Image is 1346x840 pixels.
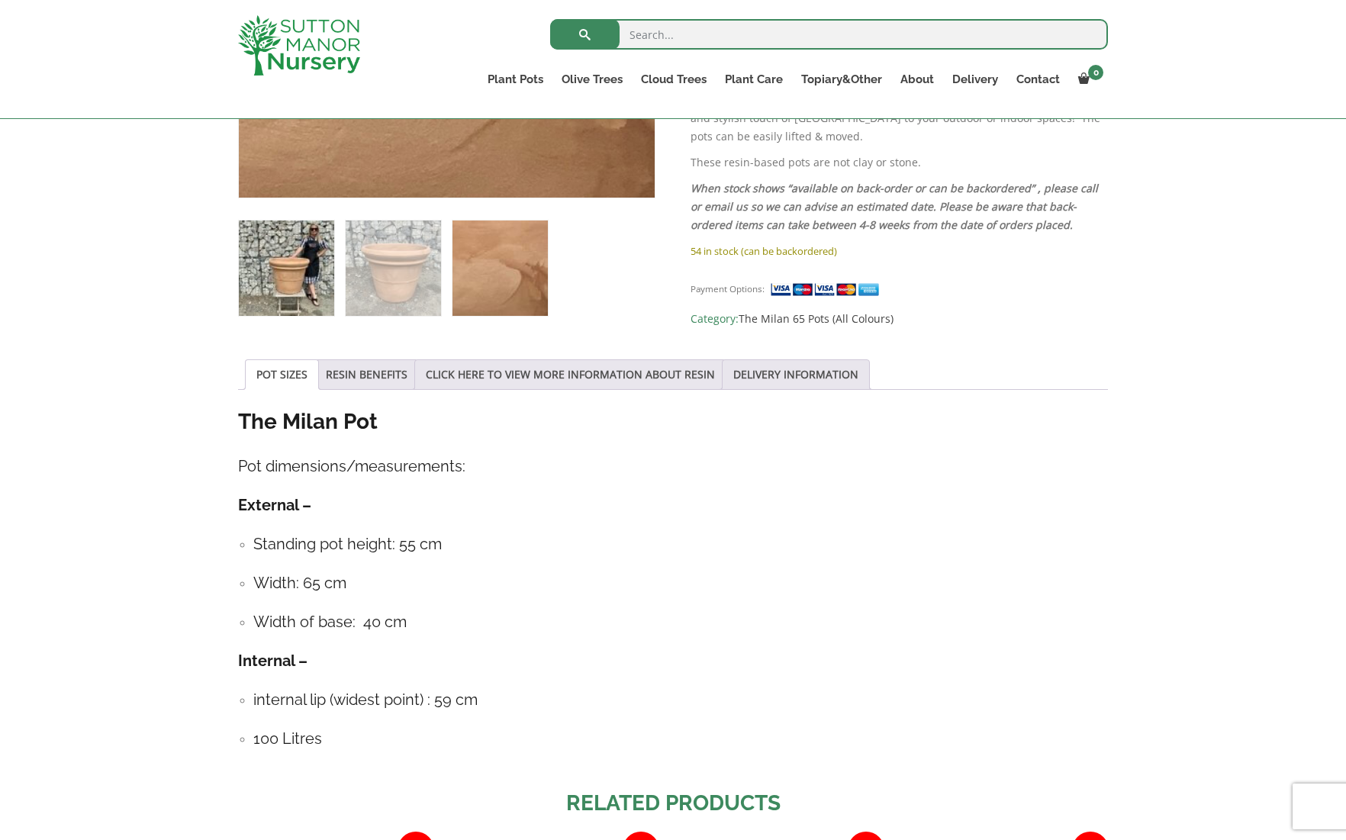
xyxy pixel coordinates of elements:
[326,360,407,389] a: RESIN BENEFITS
[691,153,1108,172] p: These resin-based pots are not clay or stone.
[238,455,1108,478] h4: Pot dimensions/measurements:
[691,242,1108,260] p: 54 in stock (can be backordered)
[770,282,884,298] img: payment supported
[253,533,1108,556] h4: Standing pot height: 55 cm
[238,652,308,670] strong: Internal –
[1069,69,1108,90] a: 0
[691,181,1098,232] em: When stock shows “available on back-order or can be backordered” , please call or email us so we ...
[792,69,891,90] a: Topiary&Other
[716,69,792,90] a: Plant Care
[253,688,1108,712] h4: internal lip (widest point) : 59 cm
[739,311,894,326] a: The Milan 65 Pots (All Colours)
[253,610,1108,634] h4: Width of base: 40 cm
[1088,65,1103,80] span: 0
[733,360,858,389] a: DELIVERY INFORMATION
[550,19,1108,50] input: Search...
[346,220,441,316] img: The Milan Pot 65 Colour Terracotta - Image 2
[426,360,715,389] a: CLICK HERE TO VIEW MORE INFORMATION ABOUT RESIN
[691,283,765,294] small: Payment Options:
[632,69,716,90] a: Cloud Trees
[238,15,360,76] img: logo
[238,787,1108,819] h2: Related products
[552,69,632,90] a: Olive Trees
[452,220,548,316] img: The Milan Pot 65 Colour Terracotta - Image 3
[943,69,1007,90] a: Delivery
[238,409,378,434] strong: The Milan Pot
[891,69,943,90] a: About
[256,360,308,389] a: POT SIZES
[478,69,552,90] a: Plant Pots
[253,571,1108,595] h4: Width: 65 cm
[691,310,1108,328] span: Category:
[1007,69,1069,90] a: Contact
[238,496,311,514] strong: External –
[239,220,334,316] img: The Milan Pot 65 Colour Terracotta
[253,727,1108,751] h4: 100 Litres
